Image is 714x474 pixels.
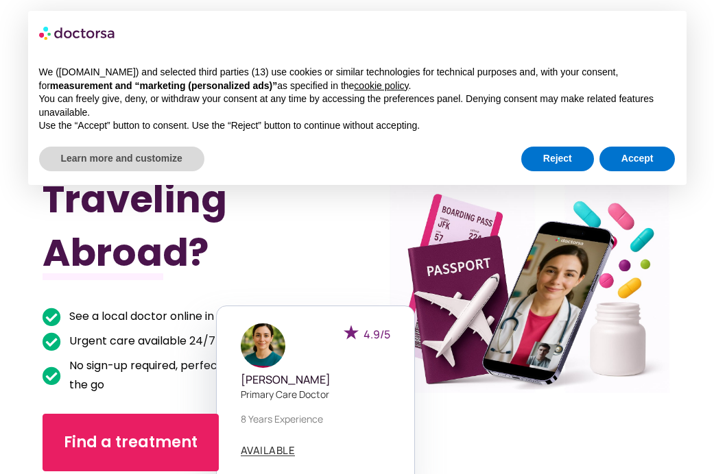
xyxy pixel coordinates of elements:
span: Find a treatment [64,432,198,453]
strong: measurement and “marketing (personalized ads)” [50,80,277,91]
h5: [PERSON_NAME] [241,373,390,386]
span: See a local doctor online in minutes [66,307,260,326]
span: Urgent care available 24/7 [66,332,215,351]
p: 8 years experience [241,412,390,426]
p: You can freely give, deny, or withdraw your consent at any time by accessing the preferences pane... [39,92,676,119]
p: Primary care doctor [241,387,390,401]
button: Accept [599,147,676,171]
a: Find a treatment [43,414,219,471]
a: cookie policy [354,80,408,91]
span: 4.9/5 [364,327,390,342]
img: logo [39,22,116,44]
button: Learn more and customize [39,147,204,171]
p: Use the “Accept” button to consent. Use the “Reject” button to continue without accepting. [39,119,676,133]
p: We ([DOMAIN_NAME]) and selected third parties (13) use cookies or similar technologies for techni... [39,66,676,92]
span: No sign-up required, perfect for tourists on the go [66,356,310,395]
button: Reject [521,147,594,171]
